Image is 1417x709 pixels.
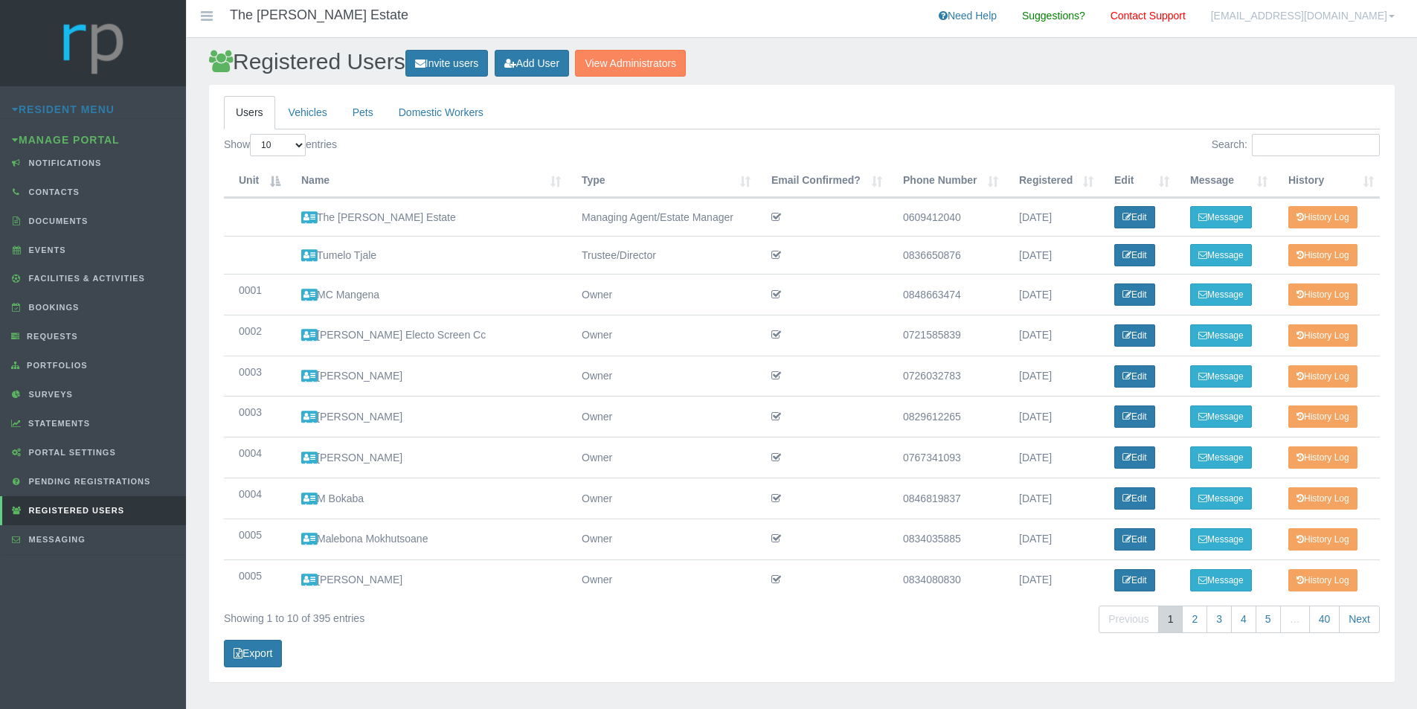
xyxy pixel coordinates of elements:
[1252,134,1380,156] input: Search:
[567,478,756,519] td: Owner
[239,486,271,503] div: 0004
[286,519,567,559] td: Malebona Mokhutsoane
[23,332,78,341] span: Requests
[286,478,567,519] td: M Bokaba
[1190,446,1252,469] a: Message
[1004,198,1099,236] td: [DATE]
[25,535,86,544] span: Messaging
[567,164,756,198] th: Type : activate to sort column ascending
[1190,206,1252,228] a: Message
[1288,365,1357,388] a: History Log
[239,172,264,189] div: Unit
[888,356,1004,397] td: 0726032783
[1190,405,1252,428] a: Message
[1114,283,1155,306] a: Edit
[286,198,567,236] td: The [PERSON_NAME] Estate
[1114,244,1155,266] a: Edit
[1309,606,1340,633] a: 40
[567,519,756,559] td: Owner
[1273,164,1380,198] th: History: activate to sort column ascending
[1114,528,1155,551] a: Edit
[25,158,102,167] span: Notifications
[567,559,756,600] td: Owner
[567,396,756,437] td: Owner
[387,96,495,129] a: Domestic Workers
[250,134,306,156] select: Showentries
[12,134,120,146] a: Manage Portal
[224,164,286,198] th: Unit : activate to sort column descending
[1190,365,1252,388] a: Message
[239,445,271,462] div: 0004
[1288,528,1357,551] a: History Log
[888,437,1004,478] td: 0767341093
[1190,528,1252,551] a: Message
[888,164,1004,198] th: Phone Number : activate to sort column ascending
[575,50,686,77] a: View Administrators
[25,246,66,254] span: Events
[495,50,569,77] a: Add User
[1175,164,1273,198] th: Message: activate to sort column ascending
[286,356,567,397] td: [PERSON_NAME]
[888,396,1004,437] td: 0829612265
[1190,244,1252,266] a: Message
[1004,356,1099,397] td: [DATE]
[1288,405,1357,428] a: History Log
[286,236,567,274] td: Tumelo Tjale
[1004,236,1099,274] td: [DATE]
[286,315,567,356] td: [PERSON_NAME] Electo Screen Cc
[888,274,1004,315] td: 0848663474
[25,303,80,312] span: Bookings
[888,559,1004,600] td: 0834080830
[1099,164,1175,198] th: Edit: activate to sort column ascending
[1288,487,1357,510] a: History Log
[1114,569,1155,591] a: Edit
[756,164,888,198] th: Email Confirmed? : activate to sort column ascending
[239,364,271,381] div: 0003
[286,437,567,478] td: [PERSON_NAME]
[239,323,271,340] div: 0002
[567,236,756,274] td: Trustee/Director
[1114,206,1155,228] a: Edit
[888,519,1004,559] td: 0834035885
[888,315,1004,356] td: 0721585839
[1231,606,1256,633] a: 4
[1339,606,1380,633] a: Next
[25,477,151,486] span: Pending Registrations
[286,164,567,198] th: Name : activate to sort column ascending
[1190,283,1252,306] a: Message
[1288,206,1357,228] a: History Log
[286,396,567,437] td: [PERSON_NAME]
[1004,396,1099,437] td: [DATE]
[567,198,756,236] td: Managing Agent/Estate Manager
[1288,324,1357,347] a: History Log
[239,282,271,299] div: 0001
[888,236,1004,274] td: 0836650876
[209,49,1395,77] h2: Registered Users
[1004,437,1099,478] td: [DATE]
[25,216,89,225] span: Documents
[1114,446,1155,469] a: Edit
[239,568,271,585] div: 0005
[1004,559,1099,600] td: [DATE]
[1114,324,1155,347] a: Edit
[341,96,385,129] a: Pets
[1099,606,1158,633] a: Previous
[1256,606,1281,633] a: 5
[1288,283,1357,306] a: History Log
[1158,606,1183,633] a: 1
[888,478,1004,519] td: 0846819837
[1114,365,1155,388] a: Edit
[25,448,116,457] span: Portal Settings
[405,50,489,77] a: Invite users
[25,187,80,196] span: Contacts
[12,103,115,115] a: Resident Menu
[567,274,756,315] td: Owner
[1004,315,1099,356] td: [DATE]
[277,96,339,129] a: Vehicles
[1206,606,1232,633] a: 3
[23,361,88,370] span: Portfolios
[1288,244,1357,266] a: History Log
[1004,164,1099,198] th: Registered : activate to sort column ascending
[1114,487,1155,510] a: Edit
[25,419,90,428] span: Statements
